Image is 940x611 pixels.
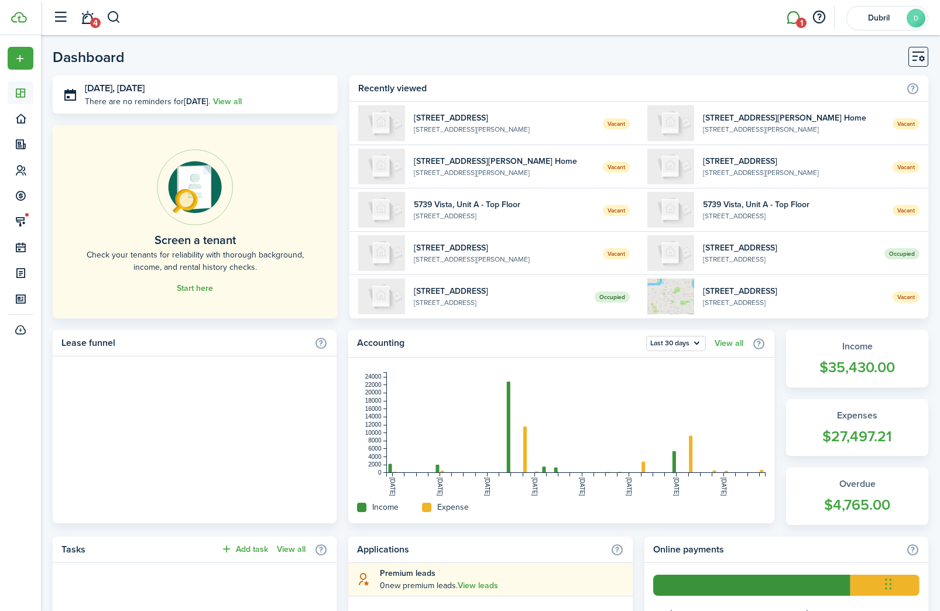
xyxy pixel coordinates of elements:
div: Drag [885,567,892,602]
b: [DATE] [184,95,208,108]
a: Overdue$4,765.00 [786,468,928,525]
home-widget-title: Income [372,501,399,513]
a: View all [277,545,306,554]
tspan: 6000 [369,445,382,452]
tspan: 10000 [365,430,382,436]
tspan: 2000 [369,461,382,468]
widget-list-item-title: [STREET_ADDRESS] [703,285,884,297]
button: Add task [221,543,268,556]
home-placeholder-description: Check your tenants for reliability with thorough background, income, and rental history checks. [79,249,311,273]
tspan: [DATE] [579,478,585,496]
img: A - Top Floor [647,192,694,228]
span: Vacant [603,118,630,129]
img: A [358,279,405,314]
home-widget-title: Lease funnel [61,336,308,350]
tspan: [DATE] [389,478,396,496]
button: Search [107,8,121,28]
span: Vacant [603,248,630,259]
i: soft [357,572,371,586]
widget-list-item-description: [STREET_ADDRESS] [414,211,595,221]
home-widget-title: Applications [357,543,604,557]
tspan: 4000 [369,454,382,460]
widget-list-item-description: [STREET_ADDRESS][PERSON_NAME] [703,167,884,178]
tspan: 12000 [365,421,382,428]
a: Notifications [76,3,98,33]
widget-list-item-title: [STREET_ADDRESS][PERSON_NAME] Home [414,155,595,167]
home-widget-title: Expense [437,501,469,513]
button: Open menu [646,336,706,351]
widget-list-item-title: [STREET_ADDRESS] [414,112,595,124]
img: Online payments [157,149,233,225]
widget-list-item-description: [STREET_ADDRESS] [703,254,876,265]
span: Vacant [603,205,630,216]
widget-list-item-description: [STREET_ADDRESS] [414,297,586,308]
widget-list-item-title: [STREET_ADDRESS] [414,285,586,297]
a: Income$35,430.00 [786,330,928,387]
img: Main Home [647,105,694,141]
a: Messaging [782,3,804,33]
home-widget-title: Recently viewed [358,81,900,95]
header-page-title: Dashboard [53,50,125,64]
span: 1 [796,18,807,28]
tspan: 16000 [365,406,382,412]
img: 1 [647,279,694,314]
tspan: [DATE] [484,478,490,496]
tspan: [DATE] [721,478,727,496]
img: 101 [358,105,405,141]
home-widget-title: Online payments [653,543,900,557]
widget-list-item-title: 5739 Vista, Unit A - Top Floor [703,198,884,211]
tspan: [DATE] [674,478,680,496]
widget-stats-title: Overdue [798,477,917,491]
button: Open menu [8,47,33,70]
button: Customise [908,47,928,67]
home-widget-title: Tasks [61,543,215,557]
widget-stats-count: $4,765.00 [798,494,917,516]
h3: [DATE], [DATE] [85,81,329,96]
widget-list-item-title: [STREET_ADDRESS] [414,242,595,254]
span: Vacant [893,205,920,216]
tspan: 0 [378,469,382,476]
widget-list-item-title: 5739 Vista, Unit A - Top Floor [414,198,595,211]
tspan: 20000 [365,389,382,396]
p: There are no reminders for . [85,95,210,108]
widget-stats-count: $27,497.21 [798,425,917,448]
home-placeholder-title: Screen a tenant [155,231,236,249]
tspan: [DATE] [626,478,633,496]
a: View all [715,339,743,348]
tspan: 22000 [365,382,382,388]
widget-list-item-description: [STREET_ADDRESS][PERSON_NAME] [414,167,595,178]
tspan: [DATE] [531,478,538,496]
explanation-description: 0 new premium leads . [380,579,623,592]
tspan: 14000 [365,413,382,420]
widget-list-item-description: [STREET_ADDRESS] [703,297,884,308]
button: Open sidebar [49,6,71,29]
iframe: Chat Widget [881,555,940,611]
home-widget-title: Accounting [357,336,640,351]
a: Expenses$27,497.21 [786,399,928,456]
img: Main Home [358,149,405,184]
widget-list-item-description: [STREET_ADDRESS][PERSON_NAME] [703,124,884,135]
widget-list-item-description: [STREET_ADDRESS] [703,211,884,221]
button: Open resource center [809,8,829,28]
a: View all [213,95,242,108]
tspan: 24000 [365,373,382,380]
span: Vacant [893,162,920,173]
span: Dubril [855,14,902,22]
span: Occupied [595,291,630,303]
explanation-title: Premium leads [380,567,623,579]
a: Start here [177,284,213,293]
widget-stats-title: Income [798,339,917,353]
img: 101 [358,235,405,271]
span: Occupied [884,248,920,259]
img: A [647,235,694,271]
img: 101 [647,149,694,184]
widget-list-item-description: [STREET_ADDRESS][PERSON_NAME] [414,124,595,135]
avatar-text: D [907,9,925,28]
span: Vacant [893,118,920,129]
widget-list-item-title: [STREET_ADDRESS] [703,242,876,254]
widget-list-item-title: [STREET_ADDRESS] [703,155,884,167]
widget-list-item-description: [STREET_ADDRESS][PERSON_NAME] [414,254,595,265]
span: Vacant [893,291,920,303]
tspan: 18000 [365,397,382,404]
